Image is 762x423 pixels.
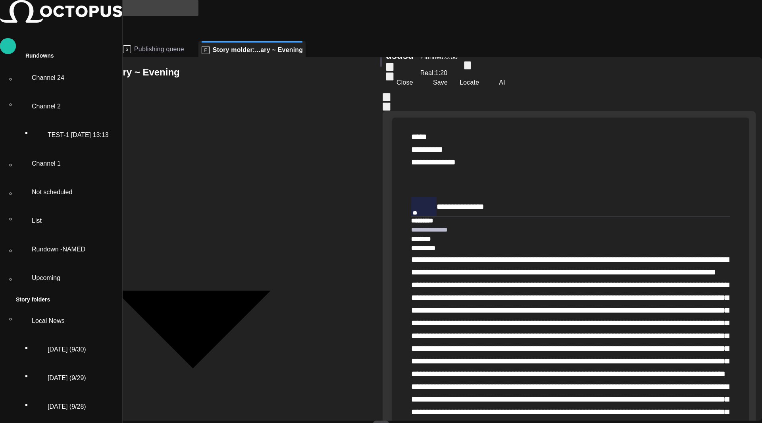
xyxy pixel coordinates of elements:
div: Documentary ~ Evening [6,116,379,126]
p: S [123,45,131,53]
div: [DATE] (9/28) [32,392,122,421]
p: Channel 1 [32,159,61,168]
div: [DATE] (9/29) [32,364,122,392]
span: Story molder:...ary ~ Evening [213,46,303,54]
p: Channel 2 [32,102,61,111]
button: AI [485,75,508,90]
p: Channel 24 [32,73,64,83]
button: Save [419,75,450,90]
button: Close [383,75,416,90]
p: Rundown -NAMED [32,245,85,254]
p: Planned: 0:00 [420,52,458,62]
p: List [32,216,42,226]
p: Story folders [16,296,50,303]
p: F [202,46,210,54]
button: Locate [454,75,482,90]
div: List [16,207,122,235]
h2: Story molder: Documentary ~ Evening [6,65,379,79]
div: FStory molder:...ary ~ Evening [198,41,306,57]
p: [DATE] (9/30) [48,345,86,354]
p: [DATE] (9/29) [48,373,86,383]
p: Local News [32,316,65,326]
p: Not scheduled [32,187,72,197]
p: TEST-1 [DATE] 13:13 [48,130,109,140]
p: Upcoming [32,273,60,283]
p: Rundowns [25,52,54,60]
p: [DATE] (9/28) [48,402,86,411]
p: Real: 1:20 [420,68,458,78]
div: [DATE] (9/30) [32,335,122,364]
span: Publishing queue [134,45,184,53]
div: TEST-1 [DATE] 13:13 [32,121,122,149]
div: SPublishing queue [120,41,198,57]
